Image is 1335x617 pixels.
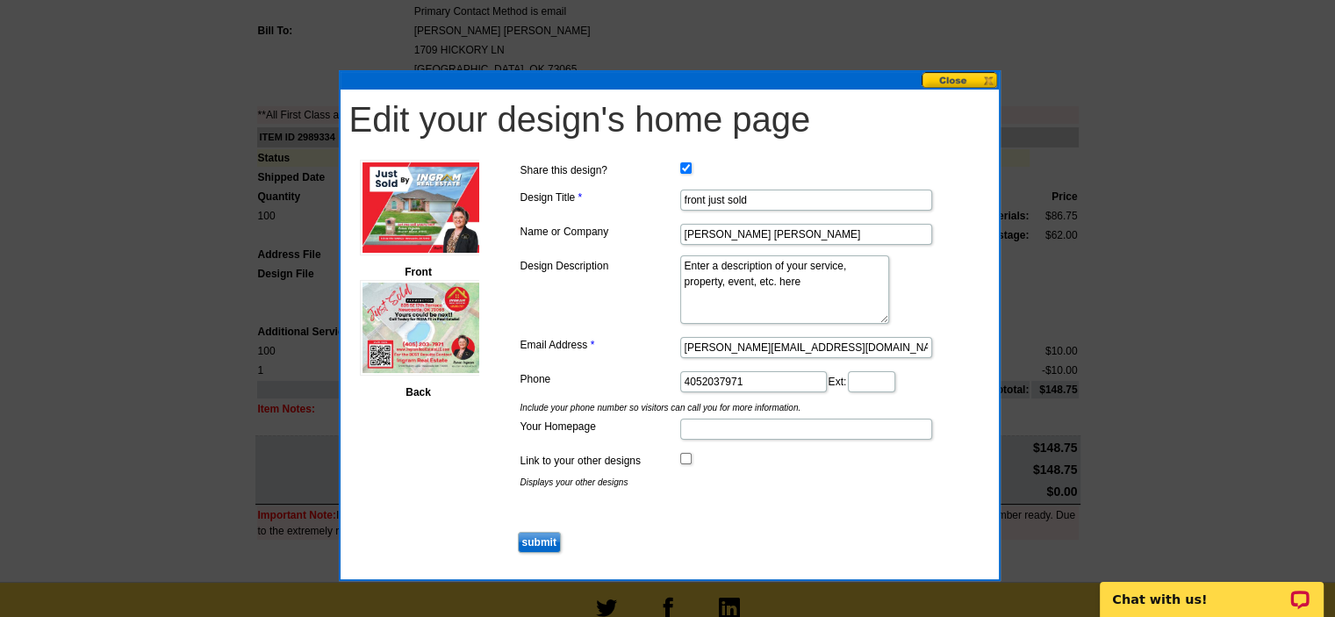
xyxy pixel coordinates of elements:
[516,401,983,414] span: Include your phone number so visitors can call you for more information.
[520,419,678,434] label: Your Homepage
[360,280,483,376] img: small-thumb.jpg
[518,532,561,553] input: submit
[520,224,678,240] label: Name or Company
[516,476,983,489] span: Displays your other designs
[520,190,678,205] label: Design Title
[349,98,990,140] h1: Edit your design's home page
[360,160,483,255] img: small-thumb.jpg
[405,266,432,278] span: Front
[520,162,678,178] label: Share this design?
[1088,562,1335,617] iframe: LiveChat chat widget
[406,386,431,398] span: Back
[520,453,678,469] label: Link to your other designs
[520,337,678,353] label: Email Address
[516,367,983,394] dd: Ext:
[520,371,678,387] label: Phone
[520,258,678,274] label: Design Description
[680,255,889,324] textarea: Enter a description of your service, property, event, etc. here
